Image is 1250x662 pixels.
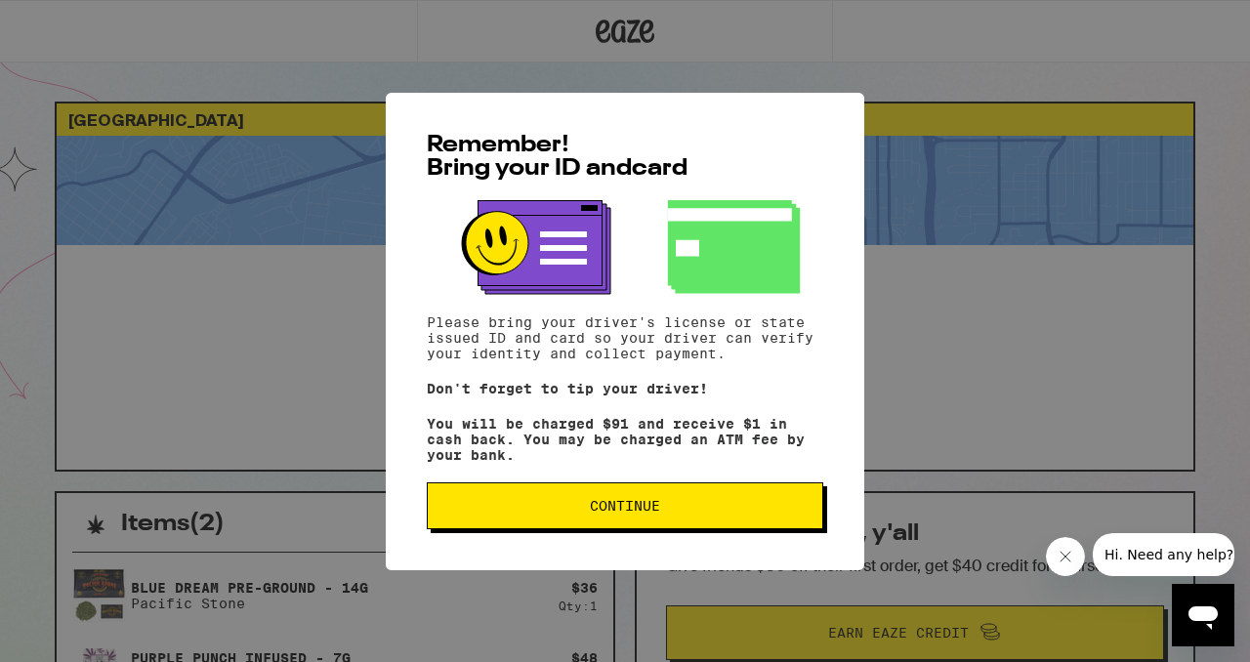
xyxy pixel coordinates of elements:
iframe: Close message [1046,537,1085,576]
button: Continue [427,482,823,529]
p: Please bring your driver's license or state issued ID and card so your driver can verify your ide... [427,314,823,361]
iframe: Message from company [1093,533,1234,576]
span: Continue [590,499,660,513]
iframe: Button to launch messaging window [1172,584,1234,646]
p: Don't forget to tip your driver! [427,381,823,396]
span: Remember! Bring your ID and card [427,134,687,181]
p: You will be charged $91 and receive $1 in cash back. You may be charged an ATM fee by your bank. [427,416,823,463]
